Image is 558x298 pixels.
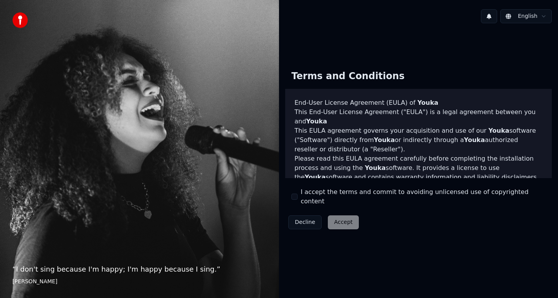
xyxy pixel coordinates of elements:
span: Youka [306,118,327,125]
footer: [PERSON_NAME] [12,278,267,286]
h3: End-User License Agreement (EULA) of [294,98,542,107]
p: Please read this EULA agreement carefully before completing the installation process and using th... [294,154,542,182]
p: This End-User License Agreement ("EULA") is a legal agreement between you and [294,107,542,126]
p: This EULA agreement governs your acquisition and use of our software ("Software") directly from o... [294,126,542,154]
label: I accept the terms and commit to avoiding unlicensed use of copyrighted content [301,187,546,206]
span: Youka [374,136,395,144]
span: Youka [488,127,509,134]
span: Youka [464,136,485,144]
span: Youka [305,173,325,181]
p: “ I don't sing because I'm happy; I'm happy because I sing. ” [12,264,267,275]
div: Terms and Conditions [285,64,411,89]
img: youka [12,12,28,28]
span: Youka [365,164,386,172]
button: Decline [288,215,322,229]
span: Youka [417,99,438,106]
